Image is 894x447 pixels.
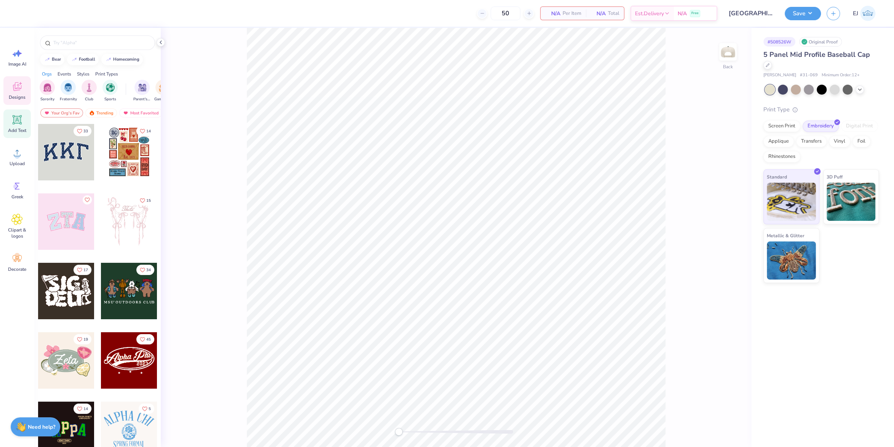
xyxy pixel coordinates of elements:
[853,9,858,18] span: EJ
[796,136,827,147] div: Transfers
[136,126,154,136] button: Like
[678,10,687,18] span: N/A
[83,129,88,133] span: 33
[822,72,860,79] span: Minimum Order: 12 +
[79,57,95,61] div: football
[40,80,55,102] button: filter button
[149,407,151,411] span: 5
[10,161,25,167] span: Upload
[635,10,664,18] span: Est. Delivery
[763,37,795,47] div: # 508526W
[763,121,800,132] div: Screen Print
[102,80,118,102] div: filter for Sports
[40,96,54,102] span: Sorority
[133,80,151,102] button: filter button
[545,10,560,18] span: N/A
[60,96,77,102] span: Fraternity
[723,6,779,21] input: Untitled Design
[799,37,842,47] div: Original Proof
[74,404,91,414] button: Like
[852,136,870,147] div: Foil
[9,94,26,100] span: Designs
[849,6,879,21] a: EJ
[829,136,850,147] div: Vinyl
[123,110,129,116] img: most_fav.gif
[763,151,800,162] div: Rhinestones
[74,265,91,275] button: Like
[785,7,821,20] button: Save
[159,83,168,92] img: Game Day Image
[154,80,172,102] div: filter for Game Day
[860,6,875,21] img: Edgardo Jr
[590,10,606,18] span: N/A
[74,334,91,344] button: Like
[83,268,88,272] span: 17
[136,265,154,275] button: Like
[67,54,99,65] button: football
[11,194,23,200] span: Greek
[5,227,30,239] span: Clipart & logos
[563,10,581,18] span: Per Item
[119,108,162,117] div: Most Favorited
[608,10,619,18] span: Total
[74,126,91,136] button: Like
[60,80,77,102] button: filter button
[83,407,88,411] span: 14
[146,129,151,133] span: 14
[8,127,26,133] span: Add Text
[106,83,115,92] img: Sports Image
[8,61,26,67] span: Image AI
[40,108,83,117] div: Your Org's Fav
[44,110,50,116] img: most_fav.gif
[101,54,143,65] button: homecoming
[43,83,52,92] img: Sorority Image
[82,80,97,102] div: filter for Club
[85,108,117,117] div: Trending
[720,44,736,59] img: Back
[53,39,150,47] input: Try "Alpha"
[83,195,92,204] button: Like
[139,404,154,414] button: Like
[133,96,151,102] span: Parent's Weekend
[763,105,879,114] div: Print Type
[827,173,843,181] span: 3D Puff
[138,83,147,92] img: Parent's Weekend Image
[146,268,151,272] span: 34
[841,121,878,132] div: Digital Print
[146,338,151,341] span: 45
[95,71,118,77] div: Print Types
[154,96,172,102] span: Game Day
[136,195,154,206] button: Like
[83,338,88,341] span: 19
[136,334,154,344] button: Like
[113,57,139,61] div: homecoming
[82,80,97,102] button: filter button
[723,63,733,70] div: Back
[763,72,796,79] span: [PERSON_NAME]
[767,173,787,181] span: Standard
[106,57,112,62] img: trend_line.gif
[800,72,818,79] span: # 31-069
[767,232,804,240] span: Metallic & Glitter
[803,121,839,132] div: Embroidery
[691,11,699,16] span: Free
[44,57,50,62] img: trend_line.gif
[40,80,55,102] div: filter for Sorority
[42,71,52,77] div: Orgs
[491,6,520,20] input: – –
[763,50,870,59] span: 5 Panel Mid Profile Baseball Cap
[104,96,116,102] span: Sports
[767,183,816,221] img: Standard
[64,83,72,92] img: Fraternity Image
[102,80,118,102] button: filter button
[77,71,90,77] div: Styles
[28,423,55,431] strong: Need help?
[40,54,64,65] button: bear
[8,266,26,272] span: Decorate
[827,183,876,221] img: 3D Puff
[763,136,794,147] div: Applique
[85,83,93,92] img: Club Image
[85,96,93,102] span: Club
[58,71,71,77] div: Events
[71,57,77,62] img: trend_line.gif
